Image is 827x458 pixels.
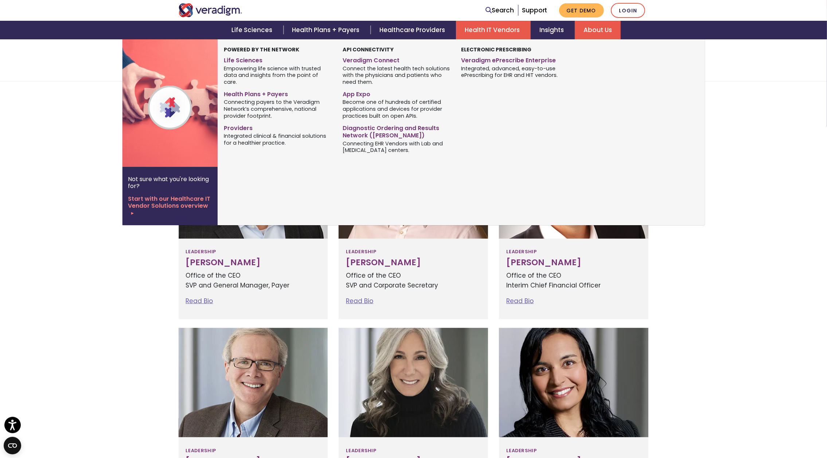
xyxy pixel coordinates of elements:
[343,122,450,140] a: Diagnostic Ordering and Results Network ([PERSON_NAME])
[531,21,575,39] a: Insights
[186,271,321,290] p: Office of the CEO SVP and General Manager, Payer
[346,445,376,456] span: Leadership
[346,271,481,290] p: Office of the CEO SVP and Corporate Secretary
[461,46,531,53] strong: Electronic Prescribing
[284,21,371,39] a: Health Plans + Payers
[506,246,537,258] span: Leadership
[224,64,331,86] span: Empowering life science with trusted data and insights from the point of care.
[346,246,376,258] span: Leadership
[343,64,450,86] span: Connect the latest health tech solutions with the physicians and patients who need them.
[343,46,394,53] strong: API Connectivity
[486,5,514,15] a: Search
[343,98,450,120] span: Become one of hundreds of certified applications and devices for provider practices built on open...
[506,445,537,456] span: Leadership
[461,54,569,64] a: Veradigm ePrescribe Enterprise
[371,21,456,39] a: Healthcare Providers
[223,21,283,39] a: Life Sciences
[186,297,213,305] a: Read Bio
[224,54,331,64] a: Life Sciences
[346,258,481,268] h3: [PERSON_NAME]
[687,406,818,449] iframe: Drift Chat Widget
[611,3,645,18] a: Login
[506,258,641,268] h3: [PERSON_NAME]
[343,140,450,154] span: Connecting EHR Vendors with Lab and [MEDICAL_DATA] centers.
[186,445,216,456] span: Leadership
[4,437,21,454] button: Open CMP widget
[343,54,450,64] a: Veradigm Connect
[456,21,531,39] a: Health IT Vendors
[179,3,242,17] img: Veradigm logo
[522,6,547,15] a: Support
[346,297,373,305] a: Read Bio
[224,122,331,132] a: Providers
[559,3,604,17] a: Get Demo
[128,176,212,189] p: Not sure what you're looking for?
[506,271,641,290] p: Office of the CEO Interim Chief Financial Officer
[224,46,299,53] strong: Powered by the Network
[186,258,321,268] h3: [PERSON_NAME]
[122,39,240,167] img: Veradigm Network
[343,88,450,98] a: App Expo
[128,195,212,216] a: Start with our Healthcare IT Vendor Solutions overview
[575,21,621,39] a: About Us
[461,64,569,79] span: Integrated, advanced, easy-to-use ePrescribing for EHR and HIT vendors.
[186,246,216,258] span: Leadership
[506,297,534,305] a: Read Bio
[224,132,331,146] span: Integrated clinical & financial solutions for a healthier practice.
[224,88,331,98] a: Health Plans + Payers
[224,98,331,120] span: Connecting payers to the Veradigm Network’s comprehensive, national provider footprint.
